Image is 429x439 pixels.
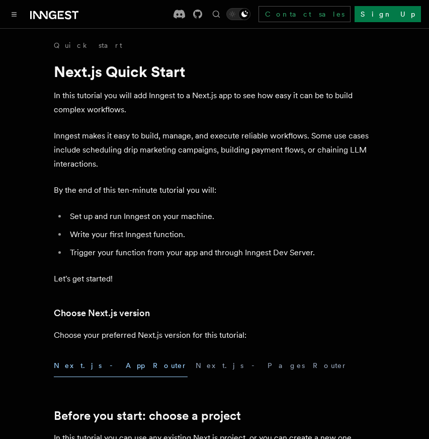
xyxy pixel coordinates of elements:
[54,40,122,50] a: Quick start
[54,354,188,377] button: Next.js - App Router
[54,328,376,342] p: Choose your preferred Next.js version for this tutorial:
[67,209,376,224] li: Set up and run Inngest on your machine.
[355,6,421,22] a: Sign Up
[54,409,241,423] a: Before you start: choose a project
[210,8,222,20] button: Find something...
[54,306,150,320] a: Choose Next.js version
[54,62,376,81] h1: Next.js Quick Start
[226,8,250,20] button: Toggle dark mode
[54,129,376,171] p: Inngest makes it easy to build, manage, and execute reliable workflows. Some use cases include sc...
[259,6,351,22] a: Contact sales
[54,272,376,286] p: Let's get started!
[196,354,348,377] button: Next.js - Pages Router
[67,246,376,260] li: Trigger your function from your app and through Inngest Dev Server.
[54,183,376,197] p: By the end of this ten-minute tutorial you will:
[54,89,376,117] p: In this tutorial you will add Inngest to a Next.js app to see how easy it can be to build complex...
[8,8,20,20] button: Toggle navigation
[67,228,376,242] li: Write your first Inngest function.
